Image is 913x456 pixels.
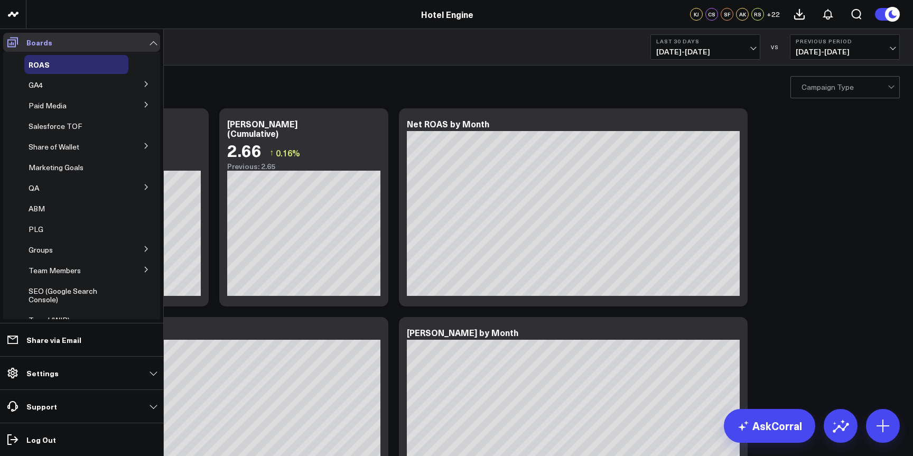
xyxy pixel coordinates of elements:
span: + 22 [767,11,780,18]
a: Log Out [3,430,160,449]
div: CS [705,8,718,21]
a: Hotel Engine [421,8,473,20]
a: QA [29,184,39,192]
span: SEO (Google Search Console) [29,286,97,304]
button: Last 30 Days[DATE]-[DATE] [650,34,760,60]
span: PLG [29,224,43,234]
div: [PERSON_NAME] by Month [407,327,518,338]
p: Support [26,402,57,411]
a: Marketing Goals [29,163,83,172]
a: Travel (WIP) [29,316,70,324]
div: KJ [690,8,703,21]
div: SF [721,8,733,21]
a: ROAS [29,60,50,69]
span: Salesforce TOF [29,121,82,131]
span: [DATE] - [DATE] [656,48,754,56]
button: Previous Period[DATE]-[DATE] [790,34,900,60]
button: +22 [767,8,780,21]
span: ↑ [269,146,274,160]
b: Last 30 Days [656,38,754,44]
p: Settings [26,369,59,377]
div: Net ROAS by Month [407,118,489,129]
div: 2.66 [227,141,262,160]
a: PLG [29,225,43,234]
span: Share of Wallet [29,142,79,152]
a: SEO (Google Search Console) [29,287,115,304]
span: [DATE] - [DATE] [796,48,894,56]
div: RS [751,8,764,21]
div: Previous: 2.65 [227,162,380,171]
span: Paid Media [29,100,67,110]
span: ROAS [29,59,50,70]
a: GA4 [29,81,43,89]
div: AK [736,8,749,21]
b: Previous Period [796,38,894,44]
span: ABM [29,203,45,213]
span: Travel (WIP) [29,315,70,325]
a: Groups [29,246,53,254]
span: QA [29,183,39,193]
p: Share via Email [26,336,81,344]
span: 0.16% [276,147,300,159]
a: Share of Wallet [29,143,79,151]
p: Boards [26,38,52,46]
span: Groups [29,245,53,255]
span: GA4 [29,80,43,90]
a: AskCorral [724,409,815,443]
span: Team Members [29,265,81,275]
a: Salesforce TOF [29,122,82,131]
div: [PERSON_NAME] (Cumulative) [227,118,297,139]
p: Log Out [26,435,56,444]
div: VS [766,44,785,50]
a: ABM [29,204,45,213]
span: Marketing Goals [29,162,83,172]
